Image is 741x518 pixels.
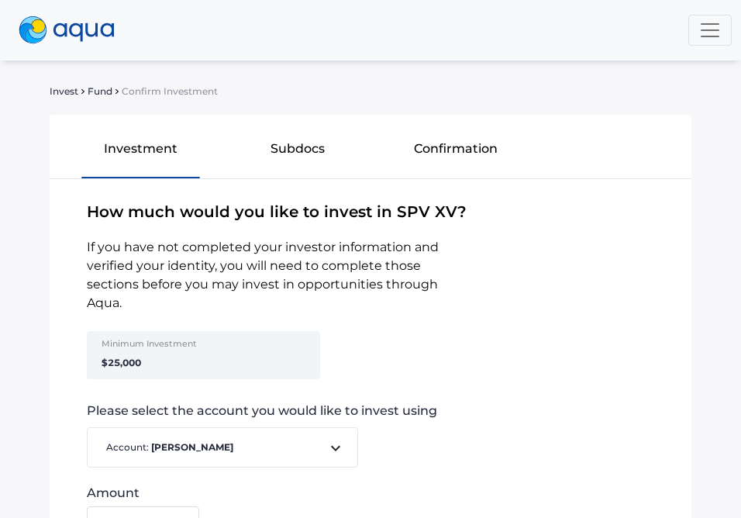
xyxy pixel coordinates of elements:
button: Investment [62,127,219,177]
span: Invest [50,87,78,96]
button: Toggle navigation [688,15,732,46]
span: Fund [88,87,112,96]
div: Amount [87,486,199,500]
img: sidearrow [81,89,84,94]
button: Confirmation [377,127,534,177]
a: logo [9,12,136,48]
span: How much would you like to invest in SPV XV ? [50,198,691,226]
b: [PERSON_NAME] [151,441,233,453]
strong: $25,000 [102,357,141,368]
button: Subdocs [219,127,377,177]
span: Account: [100,440,326,455]
div: Minimum Investment [102,339,201,352]
span: Confirm Investment [122,87,218,96]
span: If you have not completed your investor information and verified your identity, you will need to ... [50,238,477,313]
img: logo [19,16,115,44]
span: Please select the account you would like to invest using [87,404,691,418]
img: sidearrow [115,89,119,94]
